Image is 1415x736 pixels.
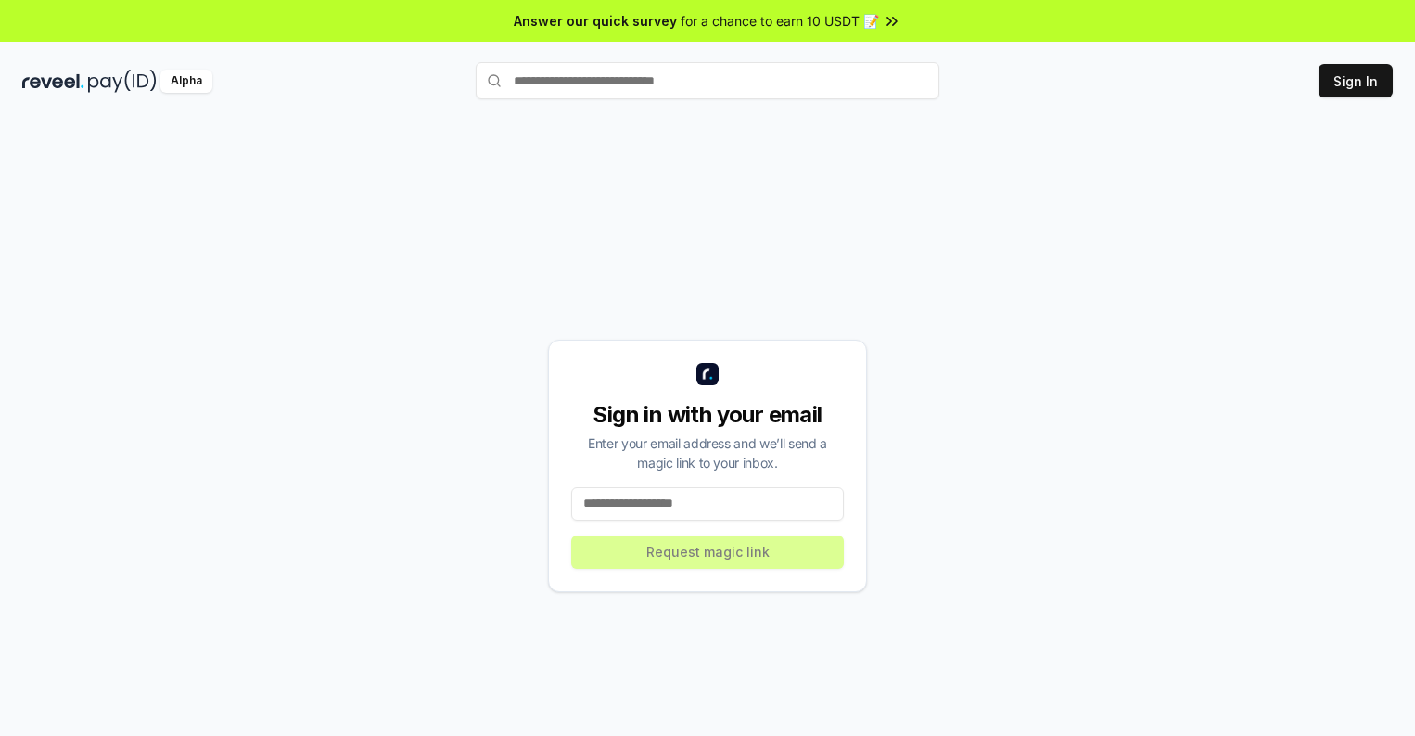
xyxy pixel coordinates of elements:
[22,70,84,93] img: reveel_dark
[696,363,719,385] img: logo_small
[160,70,212,93] div: Alpha
[571,433,844,472] div: Enter your email address and we’ll send a magic link to your inbox.
[571,400,844,430] div: Sign in with your email
[1319,64,1393,97] button: Sign In
[514,11,677,31] span: Answer our quick survey
[88,70,157,93] img: pay_id
[681,11,879,31] span: for a chance to earn 10 USDT 📝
